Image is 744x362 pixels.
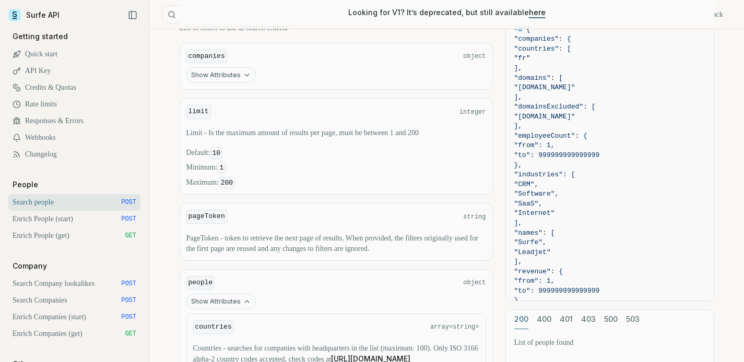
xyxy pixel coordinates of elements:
span: "names": [ [514,228,555,236]
span: Minimum : [186,162,486,173]
p: Company [8,261,51,271]
span: "[DOMAIN_NAME]" [514,83,575,91]
code: countries [193,320,234,334]
span: "from": 1, [514,277,555,285]
button: Collapse Sidebar [125,7,140,23]
a: Enrich Companies (get) GET [8,325,140,342]
a: Webhooks [8,129,140,146]
span: "Internet" [514,209,555,217]
p: List of people found [514,337,705,348]
span: "to": 999999999999999 [514,151,600,159]
span: POST [121,280,136,288]
span: object [463,52,486,61]
span: POST [121,313,136,321]
span: POST [121,198,136,207]
a: Enrich People (get) GET [8,227,140,244]
span: ], [514,64,523,72]
code: people [186,276,215,290]
span: "CRM", [514,180,539,188]
span: array<string> [430,323,479,331]
button: Show Attributes [186,67,256,83]
span: "employeeCount": { [514,132,587,140]
button: Search⌘K [162,5,423,24]
span: ], [514,93,523,101]
span: string [463,213,486,221]
button: 500 [604,310,618,329]
a: Enrich People (start) POST [8,211,140,227]
button: 503 [626,310,640,329]
code: 200 [219,177,235,189]
code: companies [186,50,227,64]
span: object [463,279,486,287]
span: Maximum : [186,177,486,188]
button: 200 [514,310,528,329]
span: "revenue": { [514,268,563,275]
span: "[DOMAIN_NAME]" [514,113,575,120]
button: Show Attributes [186,294,256,309]
span: GET [125,330,136,338]
a: Enrich Companies (start) POST [8,309,140,325]
a: Rate limits [8,96,140,113]
span: POST [121,215,136,223]
span: "Software", [514,190,559,198]
span: "companies": { [514,35,571,43]
span: "domainsExcluded": [ [514,103,596,111]
span: } [514,296,518,304]
span: ], [514,122,523,130]
span: }, [514,161,523,169]
p: Getting started [8,31,72,42]
span: -d [514,26,523,33]
span: ], [514,219,523,227]
a: Quick start [8,46,140,63]
p: PageToken - token to retrieve the next page of results. When provided, the filters originally use... [186,233,486,254]
span: Default : [186,148,486,159]
span: '{ [522,26,530,33]
code: limit [186,105,211,119]
a: Changelog [8,146,140,163]
span: integer [459,108,486,116]
span: ], [514,258,523,266]
p: People [8,179,42,190]
span: "Surfe", [514,238,547,246]
span: GET [125,232,136,240]
a: Surfe API [8,7,60,23]
code: pageToken [186,210,227,224]
span: "fr" [514,54,530,62]
span: POST [121,296,136,305]
button: 400 [537,310,551,329]
a: Search Company lookalikes POST [8,275,140,292]
a: Responses & Errors [8,113,140,129]
span: "SaaS", [514,200,543,208]
span: "domains": [ [514,74,563,81]
a: Credits & Quotas [8,79,140,96]
a: here [529,8,546,17]
span: "countries": [ [514,45,571,53]
span: "to": 999999999999999 [514,287,600,295]
code: 1 [217,162,226,174]
span: "industries": [ [514,171,575,178]
span: "Leadjet" [514,248,551,256]
a: API Key [8,63,140,79]
code: 10 [210,147,222,159]
a: Search Companies POST [8,292,140,309]
button: 401 [560,310,573,329]
button: 403 [581,310,596,329]
p: Limit - Is the maximum amount of results per page, must be between 1 and 200 [186,128,486,138]
span: "from": 1, [514,141,555,149]
a: Search people POST [8,194,140,211]
p: Looking for V1? It’s deprecated, but still available [348,7,546,18]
